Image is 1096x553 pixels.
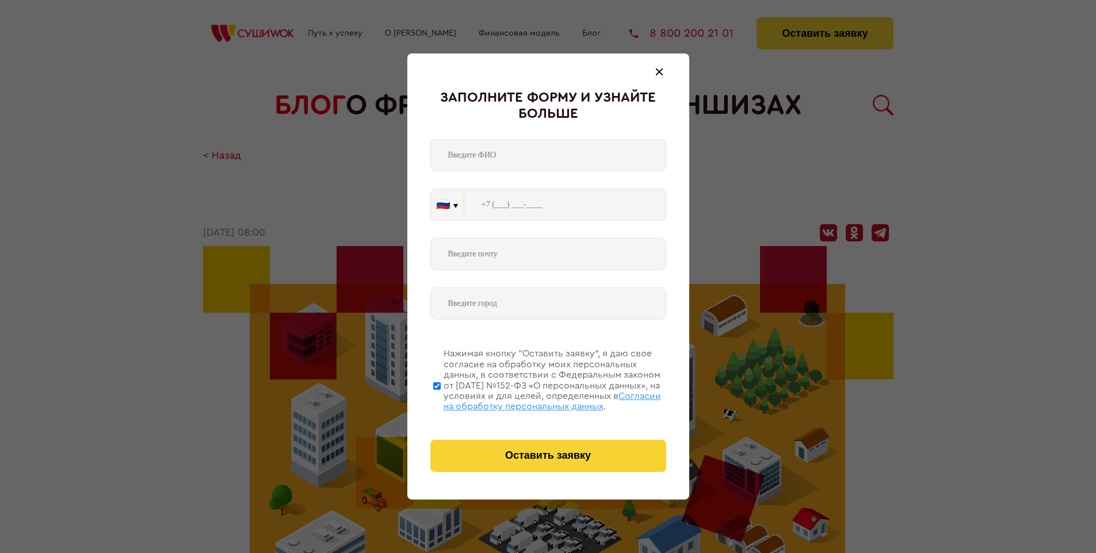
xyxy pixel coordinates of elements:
button: Оставить заявку [430,440,666,472]
span: Согласии на обработку персональных данных [444,391,661,411]
input: Введите почту [430,238,666,270]
div: Нажимая кнопку “Оставить заявку”, я даю свое согласие на обработку моих персональных данных, в со... [444,348,666,412]
div: Заполните форму и узнайте больше [430,90,666,122]
input: Введите город [430,287,666,320]
input: Введите ФИО [430,139,666,171]
button: 🇷🇺 [431,189,464,220]
input: +7 (___) ___-____ [464,189,666,221]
